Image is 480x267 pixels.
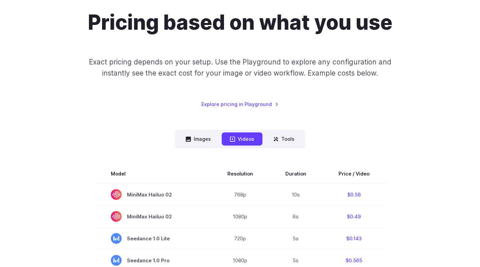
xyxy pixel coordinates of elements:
td: $0.49 [322,206,386,228]
td: 768p [211,183,269,206]
td: $0.56 [322,183,386,206]
td: 720p [211,228,269,249]
span: Seedance 1.0 Lite [111,233,195,244]
td: 10s [269,183,322,206]
td: 1080p [211,206,269,228]
th: Price / Video [322,164,386,183]
td: 6s [269,206,322,228]
button: Images [178,132,219,145]
span: MiniMax Hailuo 02 [111,189,195,200]
th: Duration [269,164,322,183]
h1: Pricing based on what you use [88,10,392,35]
span: MiniMax Hailuo 02 [111,211,195,222]
button: Videos [222,132,262,145]
span: Seedance 1.0 Pro [111,255,195,266]
td: $0.143 [322,228,386,249]
a: Explore pricing in Playground [201,100,279,108]
button: Tools [265,132,302,145]
th: Model [95,164,211,183]
th: Resolution [211,164,269,183]
td: 5s [269,228,322,249]
p: Exact pricing depends on your setup. Use the Playground to explore any configuration and instantl... [78,56,403,79]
